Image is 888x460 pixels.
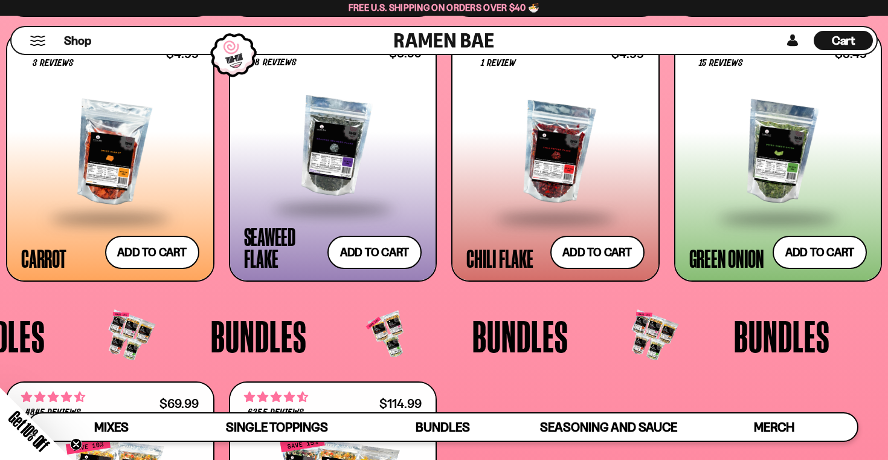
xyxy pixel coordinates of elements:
[21,247,66,269] div: Carrot
[773,236,867,269] button: Add to cart
[5,407,53,455] span: Get 10% Off
[416,420,470,435] span: Bundles
[211,314,307,358] span: Bundles
[674,31,883,282] a: 5.00 stars 15 reviews $3.49 Green Onion Add to cart
[244,225,322,269] div: Seaweed Flake
[526,413,691,441] a: Seasoning and Sauce
[360,413,526,441] a: Bundles
[6,31,214,282] a: 5.00 stars 3 reviews $4.99 Carrot Add to cart
[472,314,568,358] span: Bundles
[550,236,645,269] button: Add to cart
[244,389,308,405] span: 4.63 stars
[734,314,830,358] span: Bundles
[248,408,303,418] span: 6355 reviews
[226,420,328,435] span: Single Toppings
[540,420,677,435] span: Seasoning and Sauce
[451,31,660,282] a: 5.00 stars 1 review $4.99 Chili Flake Add to cart
[692,413,857,441] a: Merch
[754,420,794,435] span: Merch
[689,247,764,269] div: Green Onion
[64,31,91,50] a: Shop
[70,438,82,450] button: Close teaser
[379,398,422,409] div: $114.99
[814,27,873,54] div: Cart
[327,236,422,269] button: Add to cart
[832,33,855,48] span: Cart
[94,420,129,435] span: Mixes
[28,413,194,441] a: Mixes
[229,31,437,282] a: 5.00 stars 8 reviews $3.99 Seaweed Flake Add to cart
[466,247,533,269] div: Chili Flake
[30,36,46,46] button: Mobile Menu Trigger
[105,236,199,269] button: Add to cart
[64,33,91,49] span: Shop
[349,2,540,13] span: Free U.S. Shipping on Orders over $40 🍜
[194,413,359,441] a: Single Toppings
[159,398,199,409] div: $69.99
